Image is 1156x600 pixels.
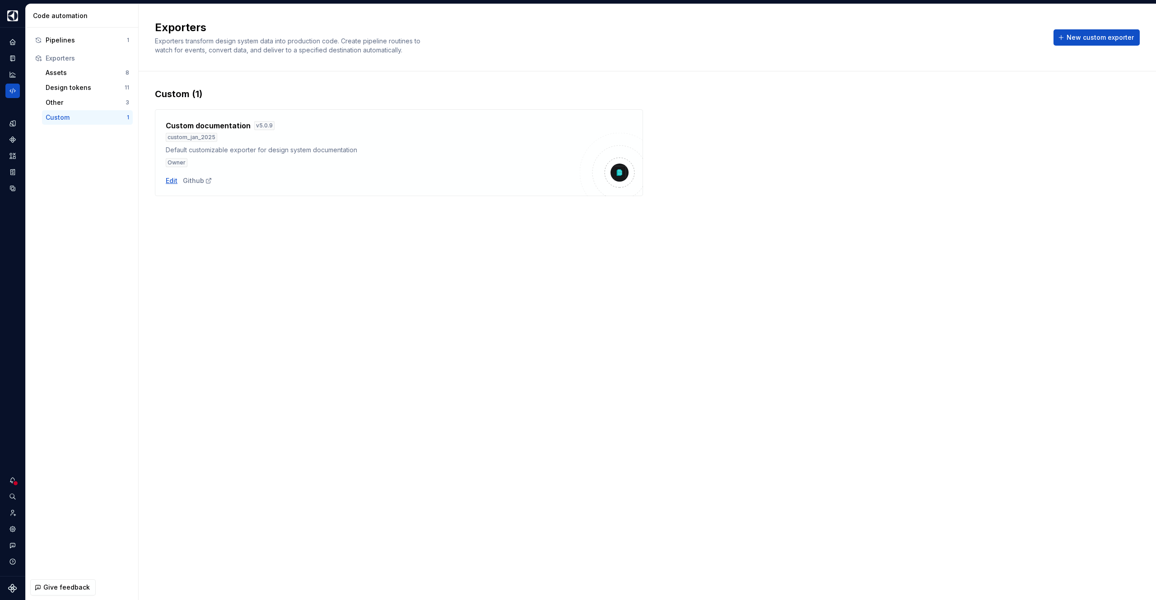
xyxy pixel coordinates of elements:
a: Documentation [5,51,20,66]
span: Give feedback [43,583,90,592]
a: Design tokens [5,116,20,131]
button: Contact support [5,538,20,553]
div: Custom (1) [155,88,1140,100]
a: Components [5,132,20,147]
button: Search ⌘K [5,489,20,504]
a: Edit [166,176,177,185]
div: Assets [46,68,126,77]
div: Design tokens [46,83,125,92]
a: Analytics [5,67,20,82]
div: Other [46,98,126,107]
a: Home [5,35,20,49]
div: 8 [126,69,129,76]
div: 1 [127,114,129,121]
button: Notifications [5,473,20,487]
button: New custom exporter [1053,29,1140,46]
a: Settings [5,522,20,536]
a: Data sources [5,181,20,196]
a: Github [183,176,212,185]
div: custom_jan_2025 [166,133,217,142]
a: Storybook stories [5,165,20,179]
div: v 5.0.9 [254,121,275,130]
div: Default customizable exporter for design system documentation [166,145,580,155]
div: Custom [46,113,127,122]
div: Pipelines [46,36,127,45]
span: New custom exporter [1067,33,1134,42]
button: Give feedback [30,579,96,595]
button: Design tokens11 [42,80,133,95]
button: Pipelines1 [31,33,133,47]
h2: Exporters [155,20,1043,35]
button: Assets8 [42,66,133,80]
div: 1 [127,37,129,44]
span: Exporters transform design system data into production code. Create pipeline routines to watch fo... [155,37,422,54]
img: 1131f18f-9b94-42a4-847a-eabb54481545.png [7,10,18,21]
div: 11 [125,84,129,91]
a: Assets [5,149,20,163]
button: Custom1 [42,110,133,125]
a: Code automation [5,84,20,98]
div: Code automation [33,11,135,20]
a: Invite team [5,506,20,520]
div: Owner [166,158,187,167]
div: Exporters [46,54,129,63]
div: 3 [126,99,129,106]
button: Other3 [42,95,133,110]
svg: Supernova Logo [8,584,17,593]
h4: Custom documentation [166,120,251,131]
